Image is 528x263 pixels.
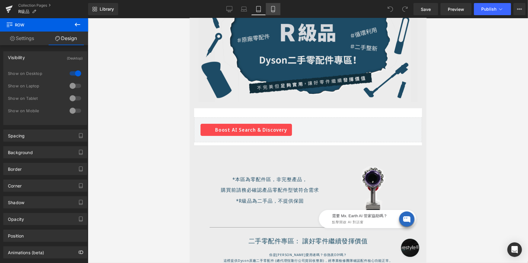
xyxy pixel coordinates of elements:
[8,84,63,88] div: Show on Laptop
[9,218,228,227] h3: 二手零配件專區： 讓好零件繼續發揮價值
[44,32,88,45] a: Design
[481,7,496,12] span: Publish
[474,3,511,15] button: Publish
[8,96,63,100] div: Show on Tablet
[100,6,114,12] span: Library
[237,3,251,15] a: Laptop
[399,3,411,15] button: Redo
[211,221,230,239] a: 打開聊天
[88,3,118,15] a: New Library
[8,109,63,113] div: Show on Mobile
[24,234,213,240] p: 你是[PERSON_NAME]愛用者嗎？你熱衷DIY嗎？
[8,247,44,255] div: Animations (beta)
[9,156,152,167] h1: *本區為零配件區，非完整產品，
[8,197,24,205] div: Shadow
[8,180,22,188] div: Corner
[8,52,25,60] div: Visibility
[18,9,29,14] span: R級品
[8,213,24,222] div: Opacity
[26,108,98,115] span: Boost AI Search & Discovery
[9,177,152,188] h1: *R級品為二手品，不提供保固
[421,6,431,12] span: Save
[441,3,471,15] a: Preview
[67,52,83,62] div: (Desktop)
[24,239,213,245] p: 這裡提供Dyson原廠二手零配件 (總代理恆隆行公司貨回收整新)，經專業檢修團隊確認配件核心功能正常。
[8,130,25,138] div: Spacing
[9,167,152,177] h1: 購買前請務必確認產品零配件型號符合需求
[8,163,22,172] div: Border
[384,3,396,15] button: Undo
[8,147,33,155] div: Background
[251,3,266,15] a: Tablet
[266,3,280,15] a: Mobile
[6,18,67,32] span: Row
[8,71,63,76] div: Show on Desktop
[109,184,231,214] iframe: Tiledesk Widget
[222,3,237,15] a: Desktop
[18,3,88,8] a: Collection Pages
[8,230,24,238] div: Position
[448,6,464,12] span: Preview
[513,3,526,15] button: More
[507,242,522,257] div: Open Intercom Messenger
